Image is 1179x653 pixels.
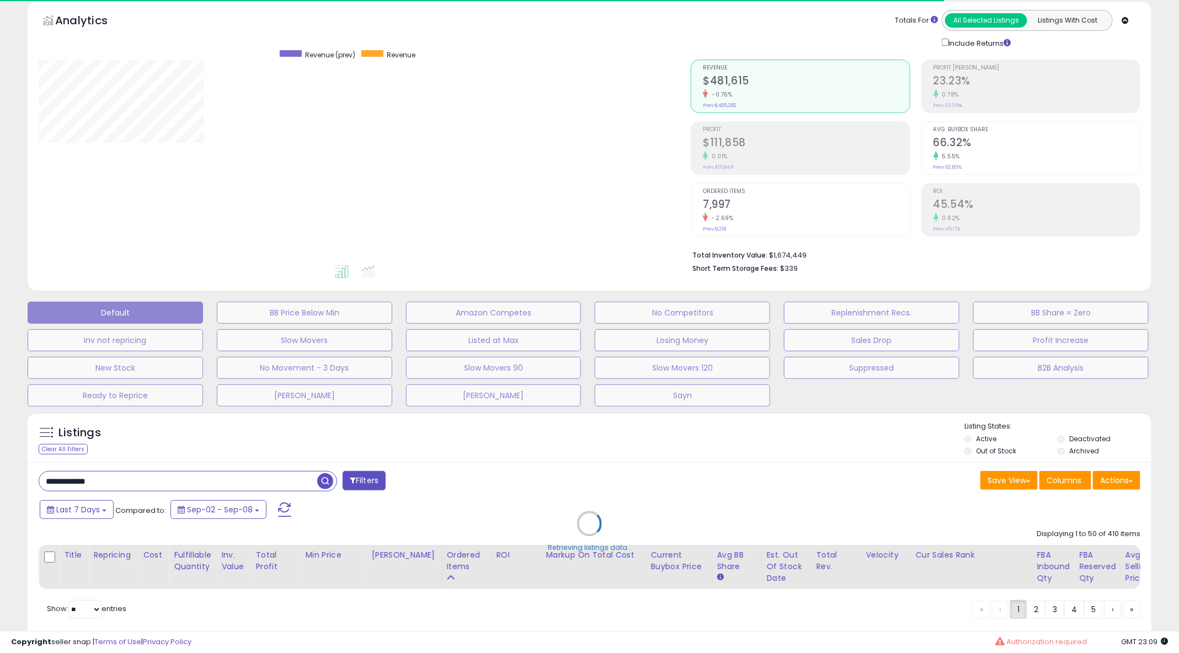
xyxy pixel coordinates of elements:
div: Totals For [895,15,938,26]
h2: 23.23% [933,74,1140,89]
button: No Competitors [595,302,770,324]
h2: 45.54% [933,198,1140,213]
small: 0.78% [938,90,959,99]
span: Avg. Buybox Share [933,127,1140,133]
button: No Movement - 3 Days [217,357,392,379]
small: Prev: 45.17% [933,226,961,232]
button: Slow Movers 90 [406,357,582,379]
button: Replenishment Recs. [784,302,959,324]
span: Revenue [387,50,416,60]
b: Short Term Storage Fees: [692,264,778,273]
button: Sayn [595,384,770,406]
small: Prev: 8,218 [703,226,726,232]
button: Amazon Competes [406,302,582,324]
button: Slow Movers [217,329,392,351]
span: Revenue (prev) [306,50,356,60]
button: Ready to Reprice [28,384,203,406]
small: Prev: $485,282 [703,102,737,109]
button: Slow Movers 120 [595,357,770,379]
button: [PERSON_NAME] [406,384,582,406]
span: Profit [PERSON_NAME] [933,65,1140,71]
button: Losing Money [595,329,770,351]
small: 5.55% [938,152,961,160]
small: -2.69% [708,214,733,222]
small: Prev: 62.83% [933,164,962,170]
button: BB Share = Zero [973,302,1149,324]
button: Profit Increase [973,329,1149,351]
h2: $111,858 [703,136,909,151]
button: Sales Drop [784,329,959,351]
button: Default [28,302,203,324]
h2: $481,615 [703,74,909,89]
b: Total Inventory Value: [692,250,767,260]
strong: Copyright [11,636,51,647]
span: Profit [703,127,909,133]
h5: Analytics [55,13,129,31]
button: Suppressed [784,357,959,379]
span: Revenue [703,65,909,71]
div: Retrieving listings data.. [548,543,631,553]
button: Listed at Max [406,329,582,351]
span: Ordered Items [703,189,909,195]
button: All Selected Listings [945,13,1027,28]
button: [PERSON_NAME] [217,384,392,406]
small: -0.76% [708,90,732,99]
span: $339 [780,263,798,274]
h2: 66.32% [933,136,1140,151]
small: Prev: 23.05% [933,102,963,109]
h2: 7,997 [703,198,909,213]
button: Listings With Cost [1027,13,1109,28]
small: Prev: $111,849 [703,164,734,170]
button: Inv not repricing [28,329,203,351]
div: Include Returns [933,36,1025,49]
span: ROI [933,189,1140,195]
button: BB Price Below Min [217,302,392,324]
small: 0.01% [708,152,728,160]
li: $1,674,449 [692,248,1132,261]
button: New Stock [28,357,203,379]
button: B2B Analysis [973,357,1149,379]
div: seller snap | | [11,637,191,647]
small: 0.82% [938,214,961,222]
